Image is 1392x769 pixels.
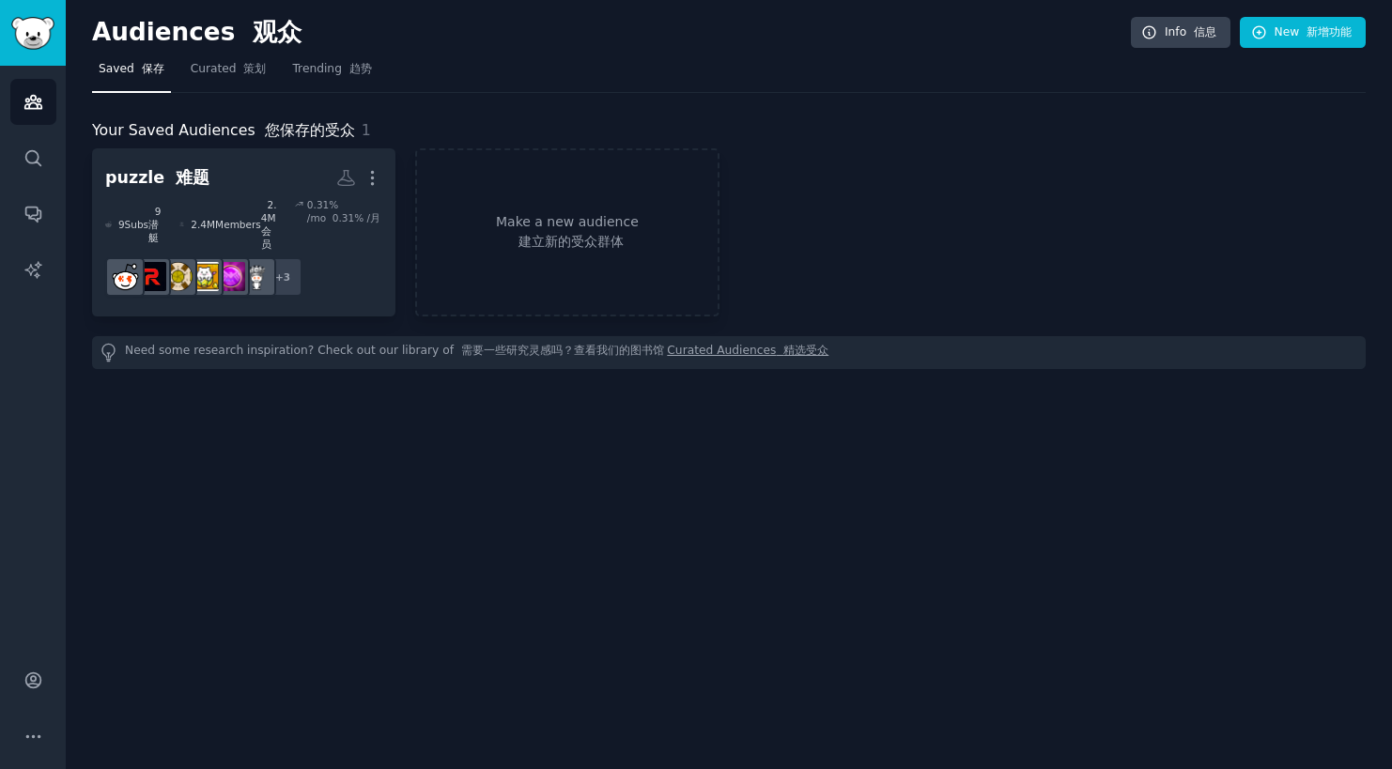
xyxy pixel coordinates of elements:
div: 9 Sub s [105,198,166,251]
img: MarvelPuzzleQuest [216,262,245,291]
font: 0.31% /月 [333,212,380,223]
img: PuzzleAndDragons [190,262,219,291]
font: 您保存的受众 [265,121,355,139]
div: Need some research inspiration? Check out our library of [92,336,1366,369]
font: 难题 [176,168,209,187]
span: 1 [362,121,371,139]
font: 需要一些研究灵感吗？查看我们的图书馆 [461,344,664,357]
img: Jigsawpuzzles [111,262,140,291]
div: 0.31 % /mo [307,198,382,251]
font: 9 潜艇 [148,206,161,243]
span: Trending [292,61,371,78]
a: Curated Audiences 精选受众 [667,343,828,362]
font: 2.4M 会员 [261,199,277,250]
img: puzzles [163,262,193,291]
font: 策划 [243,62,266,75]
font: 建立新的受众群体 [518,234,624,249]
img: Redrox [137,262,166,291]
a: New 新增功能 [1240,17,1366,49]
font: 精选受众 [783,344,828,357]
font: 观众 [253,18,302,46]
a: Trending 趋势 [286,54,378,93]
div: 2.4M Members [179,198,282,251]
font: 信息 [1194,25,1216,38]
a: puzzle 难题9Subs 9 潜艇2.4MMembers 2.4M 会员0.31% /mo 0.31% /月+3chessMarvelPuzzleQuestPuzzleAndDragonsp... [92,148,395,316]
span: Your Saved Audiences [92,119,355,143]
a: Make a new audience 建立新的受众群体 [415,148,719,316]
a: Saved 保存 [92,54,171,93]
div: + 3 [263,257,302,297]
img: GummySearch logo [11,17,54,50]
a: Info 信息 [1131,17,1230,49]
font: 趋势 [349,62,372,75]
a: Curated 策划 [184,54,273,93]
font: 新增功能 [1307,25,1352,38]
h2: Audiences [92,18,1131,48]
img: chess [242,262,271,291]
font: 保存 [142,62,164,75]
span: Curated [191,61,267,78]
div: puzzle [105,166,209,190]
span: Saved [99,61,164,78]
